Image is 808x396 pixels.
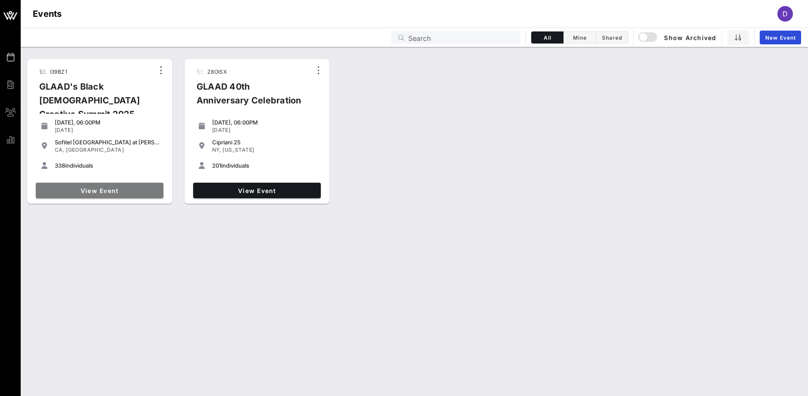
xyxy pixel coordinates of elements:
span: I39BZ1 [50,69,67,75]
span: 201 [212,162,221,169]
span: Mine [569,34,590,41]
span: CA, [55,147,65,153]
div: GLAAD's Black [DEMOGRAPHIC_DATA] Creative Summit 2025 [32,80,154,128]
div: Sofitel [GEOGRAPHIC_DATA] at [PERSON_NAME][GEOGRAPHIC_DATA] [55,139,160,146]
a: New Event [760,31,801,44]
span: [GEOGRAPHIC_DATA] [66,147,124,153]
span: [US_STATE] [222,147,254,153]
a: View Event [36,183,163,198]
button: Shared [596,31,628,44]
a: View Event [193,183,321,198]
span: D [783,9,788,18]
div: GLAAD 40th Anniversary Celebration [190,80,311,114]
span: Z8OISX [207,69,227,75]
div: [DATE], 06:00PM [212,119,317,126]
span: All [537,34,558,41]
span: View Event [39,187,160,194]
button: Mine [564,31,596,44]
div: [DATE] [55,127,160,134]
div: individuals [55,162,160,169]
button: All [531,31,564,44]
div: D [777,6,793,22]
div: [DATE], 06:00PM [55,119,160,126]
span: Shared [601,34,623,41]
span: Show Archived [639,32,716,43]
span: 338 [55,162,65,169]
button: Show Archived [639,30,717,45]
span: NY, [212,147,221,153]
h1: Events [33,7,62,21]
div: individuals [212,162,317,169]
div: Cipriani 25 [212,139,317,146]
div: [DATE] [212,127,317,134]
span: View Event [197,187,317,194]
span: New Event [765,34,796,41]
